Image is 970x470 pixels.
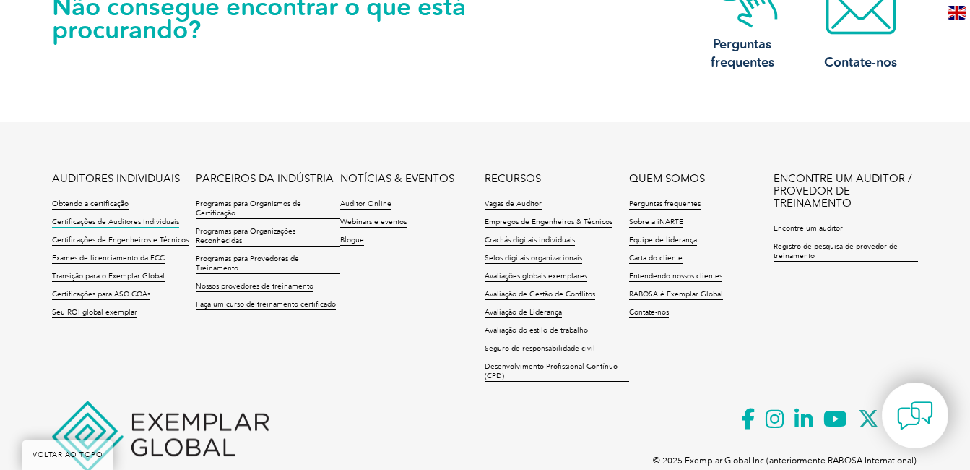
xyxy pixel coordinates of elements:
a: Avaliações globais exemplares [485,272,587,282]
a: Webinars e eventos [340,218,407,228]
a: Avaliação de Liderança [485,308,562,318]
a: Programas para Provedores de Treinamento [196,255,340,274]
a: Contate-nos [629,308,669,318]
a: RECURSOS [485,173,541,185]
a: Programas para Organismos de Certificação [196,200,340,219]
a: Encontre um auditor [774,224,843,234]
a: Registro de pesquisa de provedor de treinamento [774,242,918,262]
a: Avaliação de Gestão de Conflitos [485,290,595,300]
a: PARCEIROS DA INDÚSTRIA [196,173,334,185]
a: Exames de licenciamento da FCC [52,254,165,264]
a: Avaliação do estilo de trabalho [485,326,588,336]
a: Certificações de Auditores Individuais [52,218,179,228]
a: Blogue [340,236,364,246]
a: Crachás digitais individuais [485,236,575,246]
a: Certificações de Engenheiros e Técnicos [52,236,189,246]
a: QUEM SOMOS [629,173,705,185]
a: Selos digitais organizacionais [485,254,582,264]
a: AUDITORES INDIVIDUAIS [52,173,180,185]
a: Programas para Organizações Reconhecidas [196,227,340,247]
a: Equipe de liderança [629,236,697,246]
a: Seu ROI global exemplar [52,308,137,318]
h3: Perguntas frequentes [685,35,800,72]
a: NOTÍCIAS & EVENTOS [340,173,454,185]
a: Certificações para ASQ CQAs [52,290,150,300]
h3: Contate-nos [803,54,919,72]
a: Transição para o Exemplar Global [52,272,165,282]
a: Carta do cliente [629,254,683,264]
a: Empregos de Engenheiros & Técnicos [485,218,612,228]
a: VOLTAR AO TOPO [22,440,113,470]
a: Desenvolvimento Profissional Contínuo (CPD) [485,362,629,382]
a: Perguntas frequentes [629,200,701,210]
a: Nossos provedores de treinamento [196,282,313,292]
a: Sobre a iNARTE [629,218,683,228]
a: Entendendo nossos clientes [629,272,722,282]
a: Obtendo a certificação [52,200,129,210]
p: © 2025 Exemplar Global Inc (anteriormente RABQSA International). [653,453,919,469]
a: Auditor Online [340,200,391,210]
a: Faça um curso de treinamento certificado [196,300,336,310]
a: RABQSA é Exemplar Global [629,290,723,300]
img: en [948,6,966,20]
a: Seguro de responsabilidade civil [485,344,595,354]
img: contact-chat.png [897,398,933,434]
a: ENCONTRE UM AUDITOR / PROVEDOR DE TREINAMENTO [774,173,918,210]
a: Vagas de Auditor [485,200,542,210]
